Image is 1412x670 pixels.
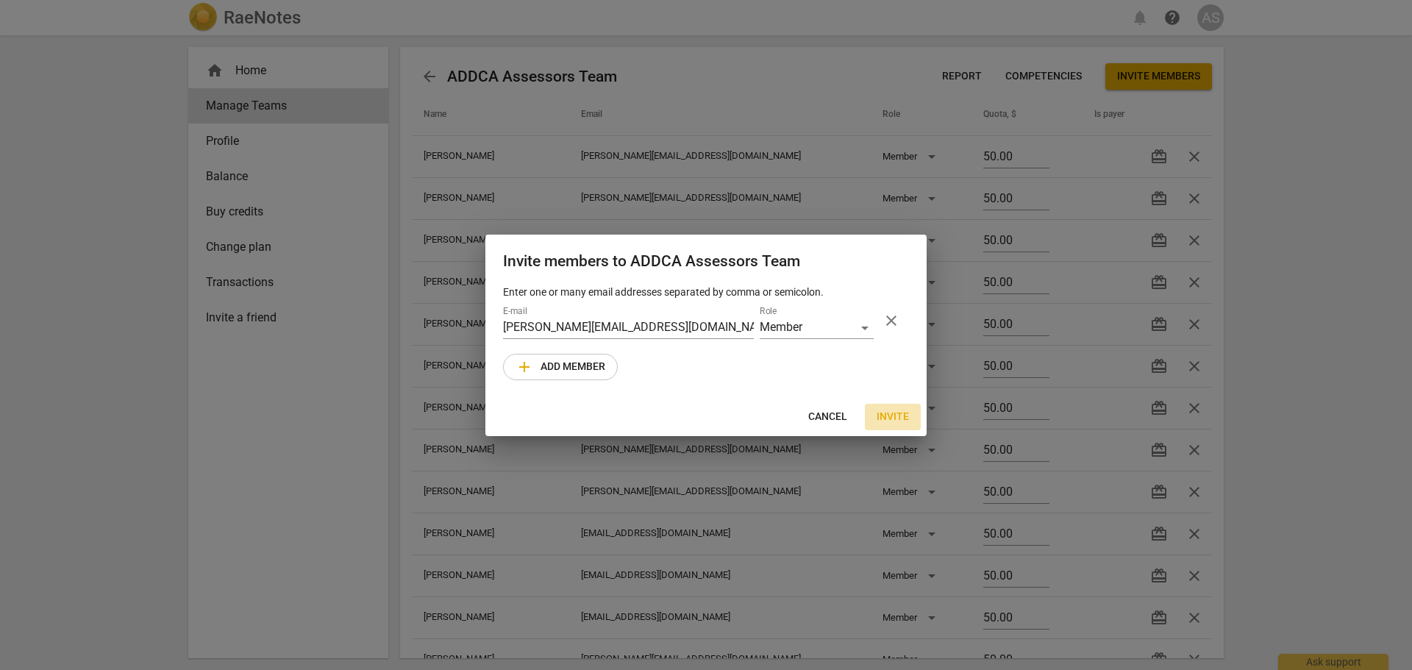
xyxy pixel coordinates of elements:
span: Add member [516,358,605,376]
h2: Invite members to ADDCA Assessors Team [503,252,909,271]
button: Cancel [796,404,859,430]
label: E-mail [503,307,527,316]
span: Invite [877,410,909,424]
button: Invite [865,404,921,430]
div: Member [760,318,874,339]
span: Cancel [808,410,847,424]
span: add [516,358,533,376]
label: Role [760,307,777,316]
span: close [883,312,900,329]
p: Enter one or many email addresses separated by comma or semicolon. [503,285,909,300]
button: Add [503,354,618,380]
